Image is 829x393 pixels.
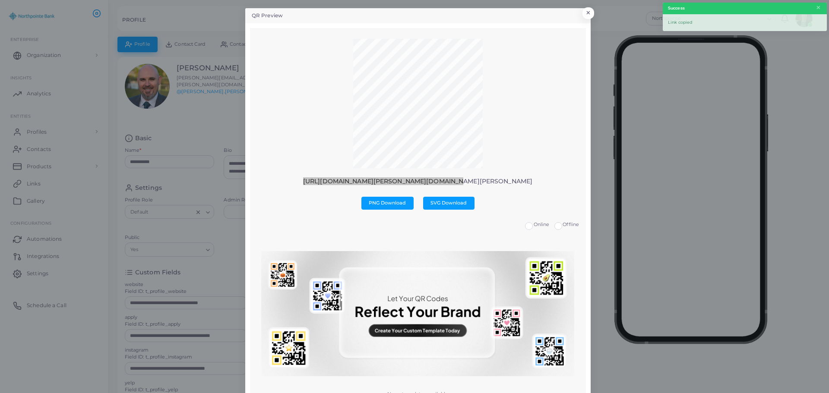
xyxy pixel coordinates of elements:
[361,197,414,210] button: PNG Download
[663,14,827,31] div: Link copied
[252,12,283,19] h5: QR Preview
[430,200,467,206] span: SVG Download
[423,197,475,210] button: SVG Download
[256,178,579,185] p: [URL][DOMAIN_NAME][PERSON_NAME][DOMAIN_NAME][PERSON_NAME]
[261,251,574,376] img: No qr templates
[582,7,594,19] button: Close
[668,5,685,11] strong: Success
[563,221,579,227] span: Offline
[369,200,406,206] span: PNG Download
[816,3,821,13] button: Close
[534,221,550,227] span: Online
